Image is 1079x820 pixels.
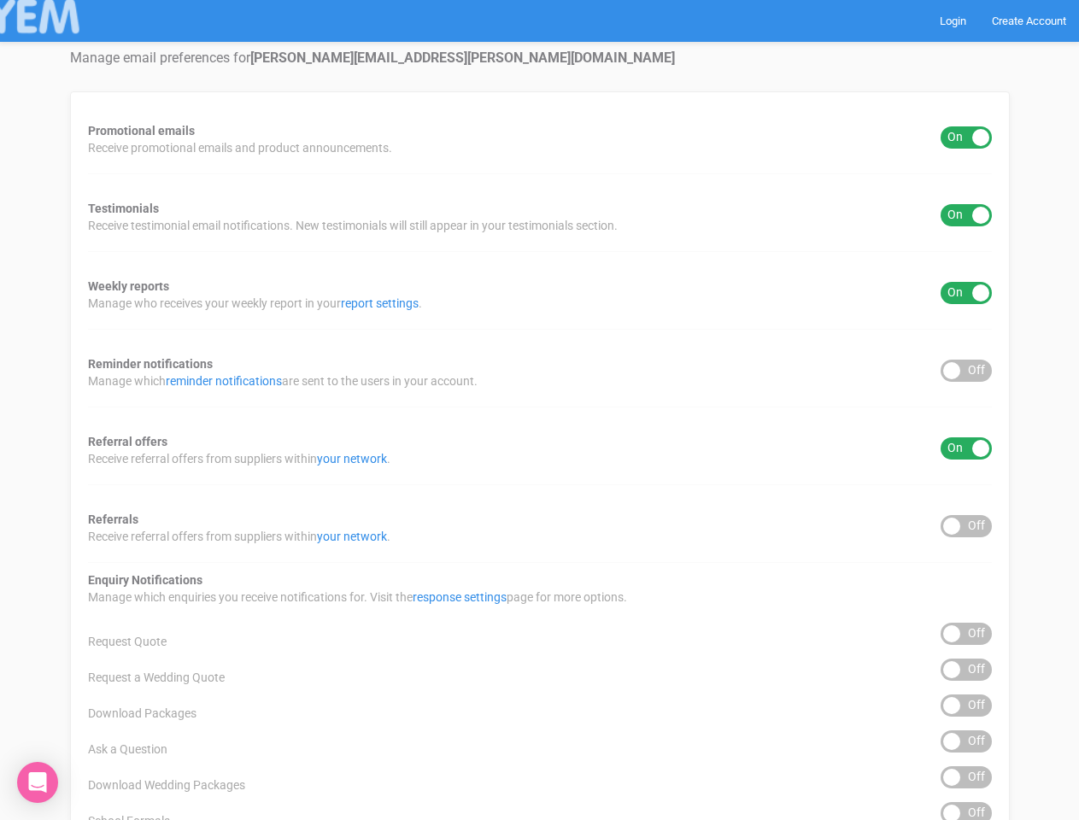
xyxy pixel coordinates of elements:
strong: Weekly reports [88,279,169,293]
a: your network [317,530,387,543]
strong: [PERSON_NAME][EMAIL_ADDRESS][PERSON_NAME][DOMAIN_NAME] [250,50,675,66]
a: response settings [413,590,507,604]
span: Download Packages [88,705,196,722]
strong: Reminder notifications [88,357,213,371]
span: Manage which are sent to the users in your account. [88,372,478,389]
span: Receive promotional emails and product announcements. [88,139,392,156]
h4: Manage email preferences for [70,50,1010,66]
span: Manage who receives your weekly report in your . [88,295,422,312]
span: Receive testimonial email notifications. New testimonials will still appear in your testimonials ... [88,217,618,234]
span: Request a Wedding Quote [88,669,225,686]
span: Ask a Question [88,741,167,758]
a: reminder notifications [166,374,282,388]
span: Request Quote [88,633,167,650]
span: Receive referral offers from suppliers within . [88,528,390,545]
strong: Referrals [88,512,138,526]
a: your network [317,452,387,466]
span: Download Wedding Packages [88,776,245,794]
span: Manage which enquiries you receive notifications for. Visit the page for more options. [88,589,627,606]
div: Open Intercom Messenger [17,762,58,803]
strong: Referral offers [88,435,167,448]
strong: Testimonials [88,202,159,215]
a: report settings [341,296,419,310]
span: Receive referral offers from suppliers within . [88,450,390,467]
strong: Promotional emails [88,124,195,138]
strong: Enquiry Notifications [88,573,202,587]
